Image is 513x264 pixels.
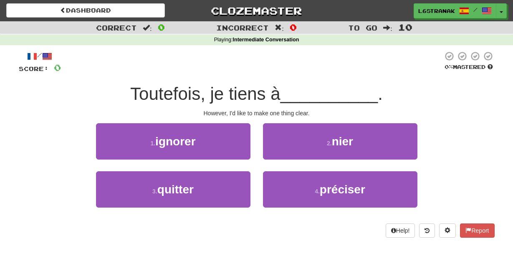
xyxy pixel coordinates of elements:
[96,123,250,160] button: 1.ignorer
[418,7,455,15] span: l6stranak
[6,3,165,18] a: Dashboard
[54,62,61,73] span: 0
[157,183,194,196] span: quitter
[177,3,336,18] a: Clozemaster
[143,24,152,31] span: :
[378,84,383,104] span: .
[130,84,281,104] span: Toutefois, je tiens à
[19,51,61,61] div: /
[398,22,412,32] span: 10
[158,22,165,32] span: 0
[473,7,478,13] span: /
[383,24,392,31] span: :
[263,123,417,160] button: 2.nier
[332,135,353,148] span: nier
[414,3,496,18] a: l6stranak /
[155,135,195,148] span: ignorer
[445,63,453,70] span: 0 %
[263,171,417,208] button: 4.préciser
[460,223,494,238] button: Report
[386,223,415,238] button: Help!
[327,140,332,147] small: 2 .
[19,65,49,72] span: Score:
[315,188,320,195] small: 4 .
[348,23,377,32] span: To go
[152,188,157,195] small: 3 .
[290,22,297,32] span: 0
[419,223,435,238] button: Round history (alt+y)
[19,109,495,117] div: However, I'd like to make one thing clear.
[96,171,250,208] button: 3.quitter
[443,63,495,71] div: Mastered
[281,84,378,104] span: __________
[232,37,299,43] strong: Intermediate Conversation
[150,140,155,147] small: 1 .
[275,24,284,31] span: :
[96,23,137,32] span: Correct
[320,183,365,196] span: préciser
[216,23,269,32] span: Incorrect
